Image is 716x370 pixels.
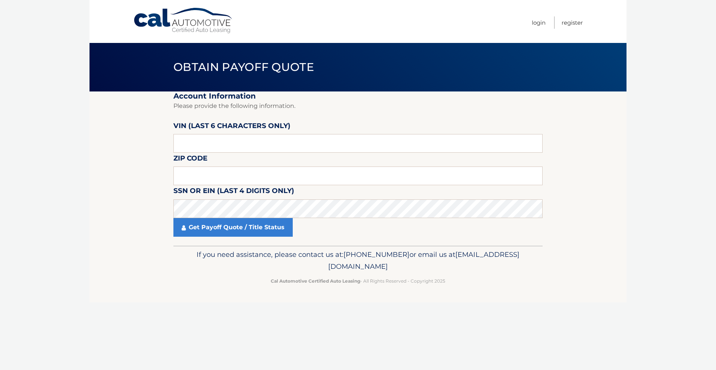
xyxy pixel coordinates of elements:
p: Please provide the following information. [173,101,543,111]
h2: Account Information [173,91,543,101]
span: [PHONE_NUMBER] [343,250,409,259]
a: Login [532,16,546,29]
label: Zip Code [173,153,207,167]
a: Cal Automotive [133,7,234,34]
p: - All Rights Reserved - Copyright 2025 [178,277,538,285]
span: Obtain Payoff Quote [173,60,314,74]
label: VIN (last 6 characters only) [173,120,291,134]
strong: Cal Automotive Certified Auto Leasing [271,278,360,284]
p: If you need assistance, please contact us at: or email us at [178,249,538,273]
label: SSN or EIN (last 4 digits only) [173,185,294,199]
a: Register [562,16,583,29]
a: Get Payoff Quote / Title Status [173,218,293,237]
